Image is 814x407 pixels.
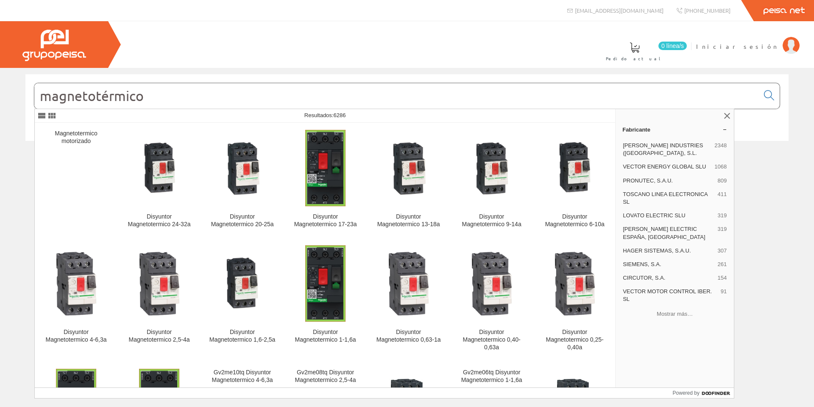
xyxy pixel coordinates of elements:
[201,123,284,238] a: Disyuntor Magnetotermico 20-25a Disyuntor Magnetotermico 20-25a
[374,328,443,344] div: Disyuntor Magnetotermico 0,63-1a
[673,388,734,398] a: Powered by
[367,239,450,361] a: Disyuntor Magnetotermico 0,63-1a Disyuntor Magnetotermico 0,63-1a
[540,213,609,228] div: Disyuntor Magnetotermico 6-10a
[208,328,277,344] div: Disyuntor Magnetotermico 1,6-2,5a
[125,213,194,228] div: Disyuntor Magnetotermico 24-32a
[457,328,526,351] div: Disyuntor Magnetotermico 0,40-0,63a
[721,288,727,303] span: 91
[208,213,277,228] div: Disyuntor Magnetotermico 20-25a
[34,83,759,109] input: Buscar...
[25,152,789,159] div: © Grupo Peisa
[616,123,734,136] a: Fabricante
[125,328,194,344] div: Disyuntor Magnetotermico 2,5-4a
[717,247,727,255] span: 307
[606,54,663,63] span: Pedido actual
[540,328,609,351] div: Disyuntor Magnetotermico 0,25-0,40a
[658,42,687,50] span: 0 línea/s
[623,163,711,171] span: VECTOR ENERGY GLOBAL SLU
[305,130,346,206] img: Disyuntor Magnetotermico 17-23a
[374,133,443,202] img: Disyuntor Magnetotermico 13-18a
[284,123,367,238] a: Disyuntor Magnetotermico 17-23a Disyuntor Magnetotermico 17-23a
[717,212,727,219] span: 319
[291,328,360,344] div: Disyuntor Magnetotermico 1-1,6a
[533,123,616,238] a: Disyuntor Magnetotermico 6-10a Disyuntor Magnetotermico 6-10a
[673,389,700,397] span: Powered by
[201,239,284,361] a: Disyuntor Magnetotermico 1,6-2,5a Disyuntor Magnetotermico 1,6-2,5a
[623,225,714,241] span: [PERSON_NAME] ELECTRIC ESPAÑA, [GEOGRAPHIC_DATA]
[540,249,609,318] img: Disyuntor Magnetotermico 0,25-0,40a
[42,130,111,145] div: Magnetotermico motorizado
[125,133,194,202] img: Disyuntor Magnetotermico 24-32a
[367,123,450,238] a: Disyuntor Magnetotermico 13-18a Disyuntor Magnetotermico 13-18a
[623,288,717,303] span: VECTOR MOTOR CONTROL IBER. SL
[42,249,111,318] img: Disyuntor Magnetotermico 4-6,3a
[42,328,111,344] div: Disyuntor Magnetotermico 4-6,3a
[125,249,194,318] img: Disyuntor Magnetotermico 2,5-4a
[305,245,346,322] img: Disyuntor Magnetotermico 1-1,6a
[714,142,727,157] span: 2348
[623,177,714,185] span: PRONUTEC, S.A.U.
[374,249,443,318] img: Disyuntor Magnetotermico 0,63-1a
[457,213,526,228] div: Disyuntor Magnetotermico 9-14a
[619,307,730,321] button: Mostrar más…
[118,239,201,361] a: Disyuntor Magnetotermico 2,5-4a Disyuntor Magnetotermico 2,5-4a
[208,133,277,202] img: Disyuntor Magnetotermico 20-25a
[533,239,616,361] a: Disyuntor Magnetotermico 0,25-0,40a Disyuntor Magnetotermico 0,25-0,40a
[457,133,526,202] img: Disyuntor Magnetotermico 9-14a
[540,133,609,202] img: Disyuntor Magnetotermico 6-10a
[696,35,800,43] a: Iniciar sesión
[457,369,526,384] div: Gv2me06tq Disyuntor Magnetotermico 1-1,6a
[696,42,778,51] span: Iniciar sesión
[457,249,526,318] img: Disyuntor Magnetotermico 0,40-0,63a
[623,247,714,255] span: HAGER SISTEMAS, S.A.U.
[623,274,714,282] span: CIRCUTOR, S.A.
[717,191,727,206] span: 411
[623,212,714,219] span: LOVATO ELECTRIC SLU
[291,369,360,384] div: Gv2me08tq Disyuntor Magnetotermico 2,5-4a
[304,112,346,118] span: Resultados:
[450,239,533,361] a: Disyuntor Magnetotermico 0,40-0,63a Disyuntor Magnetotermico 0,40-0,63a
[575,7,663,14] span: [EMAIL_ADDRESS][DOMAIN_NAME]
[717,225,727,241] span: 319
[623,142,711,157] span: [PERSON_NAME] INDUSTRIES ([GEOGRAPHIC_DATA]), S.L.
[333,112,346,118] span: 6286
[450,123,533,238] a: Disyuntor Magnetotermico 9-14a Disyuntor Magnetotermico 9-14a
[717,177,727,185] span: 809
[22,30,86,61] img: Grupo Peisa
[284,239,367,361] a: Disyuntor Magnetotermico 1-1,6a Disyuntor Magnetotermico 1-1,6a
[35,239,117,361] a: Disyuntor Magnetotermico 4-6,3a Disyuntor Magnetotermico 4-6,3a
[35,123,117,238] a: Magnetotermico motorizado
[208,249,277,318] img: Disyuntor Magnetotermico 1,6-2,5a
[623,191,714,206] span: TOSCANO LINEA ELECTRONICA SL
[717,261,727,268] span: 261
[118,123,201,238] a: Disyuntor Magnetotermico 24-32a Disyuntor Magnetotermico 24-32a
[717,274,727,282] span: 154
[623,261,714,268] span: SIEMENS, S.A.
[291,213,360,228] div: Disyuntor Magnetotermico 17-23a
[374,213,443,228] div: Disyuntor Magnetotermico 13-18a
[714,163,727,171] span: 1068
[684,7,730,14] span: [PHONE_NUMBER]
[208,369,277,384] div: Gv2me10tq Disyuntor Magnetotermico 4-6,3a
